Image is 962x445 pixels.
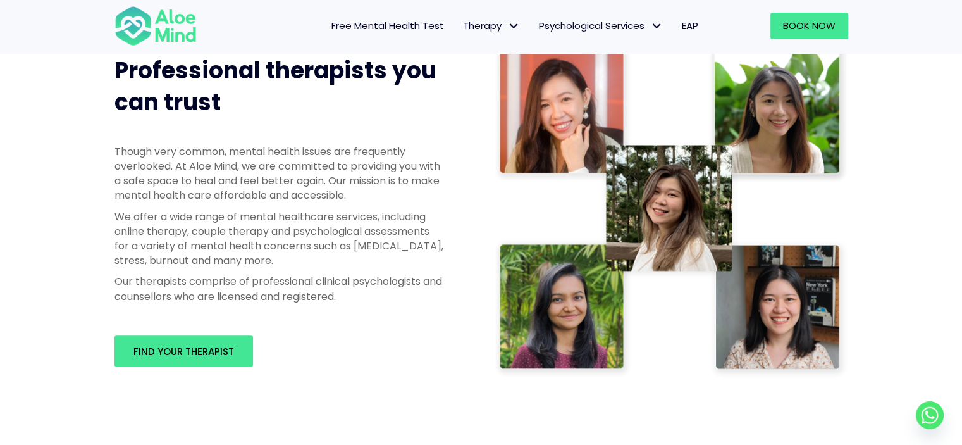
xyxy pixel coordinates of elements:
[114,144,443,203] p: Though very common, mental health issues are frequently overlooked. At Aloe Mind, we are committe...
[114,274,443,303] p: Our therapists comprise of professional clinical psychologists and counsellors who are licensed a...
[783,19,836,32] span: Book Now
[529,13,672,39] a: Psychological ServicesPsychological Services: submenu
[682,19,698,32] span: EAP
[672,13,708,39] a: EAP
[505,17,523,35] span: Therapy: submenu
[648,17,666,35] span: Psychological Services: submenu
[770,13,848,39] a: Book Now
[213,13,708,39] nav: Menu
[453,13,529,39] a: TherapyTherapy: submenu
[114,335,253,367] a: Find your therapist
[539,19,663,32] span: Psychological Services
[494,42,848,379] img: Therapist collage
[114,210,443,268] p: We offer a wide range of mental healthcare services, including online therapy, couple therapy and...
[463,19,520,32] span: Therapy
[916,401,944,429] a: Whatsapp
[322,13,453,39] a: Free Mental Health Test
[114,54,436,118] span: Professional therapists you can trust
[133,345,234,358] span: Find your therapist
[114,5,197,47] img: Aloe mind Logo
[331,19,444,32] span: Free Mental Health Test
